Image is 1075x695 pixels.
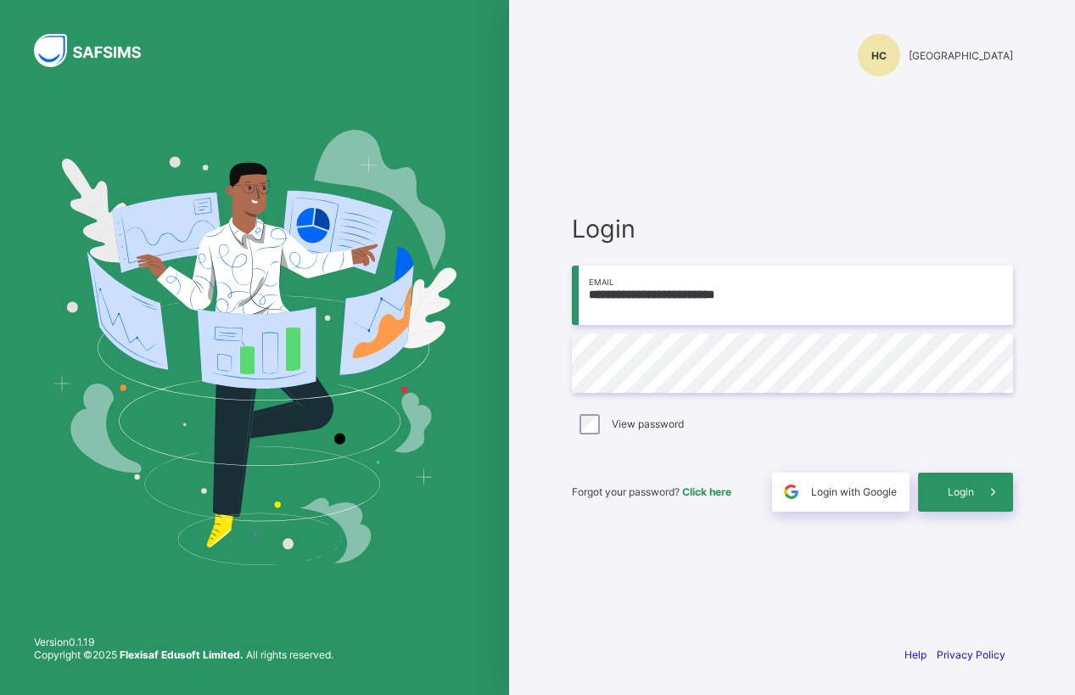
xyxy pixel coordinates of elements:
strong: Flexisaf Edusoft Limited. [120,648,244,661]
img: google.396cfc9801f0270233282035f929180a.svg [781,482,801,502]
span: Copyright © 2025 All rights reserved. [34,648,333,661]
span: HC [871,49,887,62]
span: [GEOGRAPHIC_DATA] [909,49,1013,62]
span: Forgot your password? [572,485,731,498]
img: SAFSIMS Logo [34,34,161,67]
span: Login with Google [811,485,897,498]
img: Hero Image [53,130,456,564]
span: Version 0.1.19 [34,636,333,648]
span: Login [948,485,974,498]
a: Privacy Policy [937,648,1005,661]
span: Login [572,214,1013,244]
label: View password [612,418,684,430]
a: Help [904,648,927,661]
a: Click here [682,485,731,498]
